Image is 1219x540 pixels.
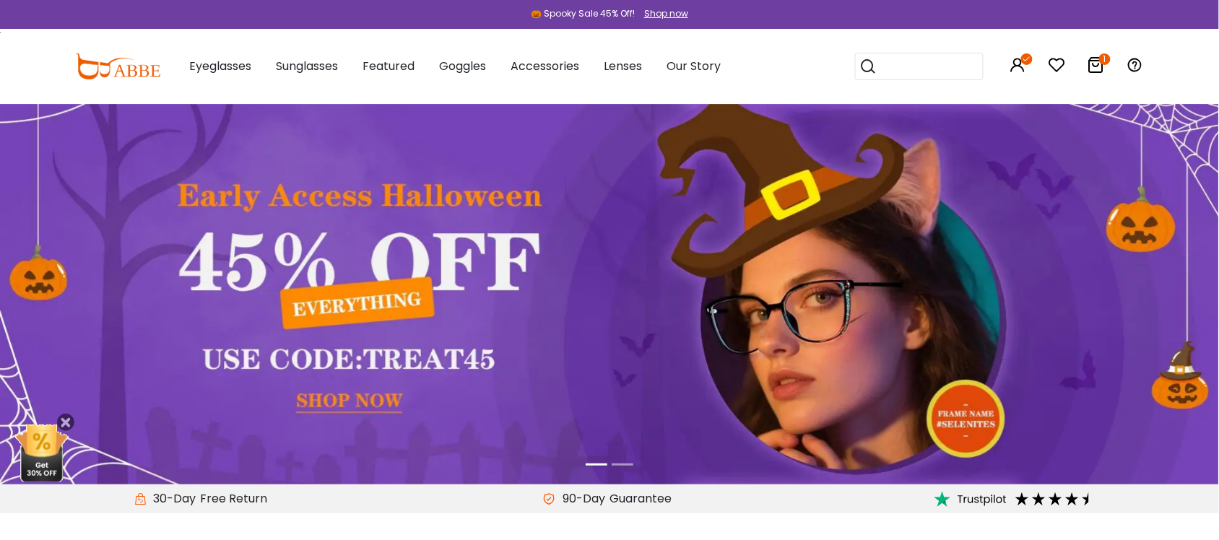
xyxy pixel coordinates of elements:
span: Our Story [667,58,721,74]
span: Goggles [439,58,486,74]
i: 1 [1099,53,1111,65]
img: mini welcome offer [14,424,69,482]
span: 90-Day [555,490,605,508]
div: Free Return [196,490,272,508]
span: Sunglasses [276,58,338,74]
span: Lenses [604,58,642,74]
div: 🎃 Spooky Sale 45% Off! [531,7,635,20]
span: 30-Day [146,490,196,508]
a: Shop now [637,7,688,19]
span: Eyeglasses [189,58,251,74]
img: abbeglasses.com [75,53,160,79]
div: Shop now [644,7,688,20]
div: Guarantee [605,490,676,508]
span: Accessories [511,58,579,74]
a: 1 [1088,59,1105,76]
span: Featured [363,58,415,74]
